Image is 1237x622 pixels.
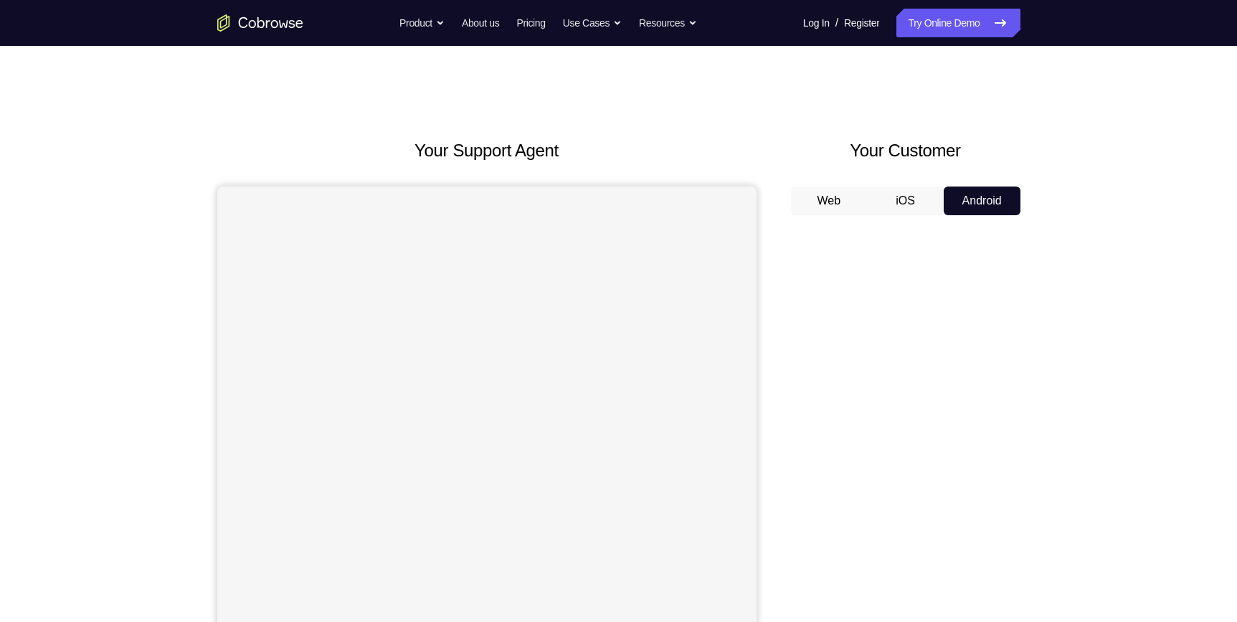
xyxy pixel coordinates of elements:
a: About us [462,9,499,37]
a: Go to the home page [217,14,303,32]
a: Try Online Demo [896,9,1020,37]
a: Log In [803,9,830,37]
h2: Your Customer [791,138,1020,164]
a: Pricing [516,9,545,37]
h2: Your Support Agent [217,138,757,164]
button: Web [791,187,868,215]
button: Android [944,187,1020,215]
a: Register [844,9,879,37]
button: iOS [867,187,944,215]
button: Product [399,9,445,37]
span: / [835,14,838,32]
button: Resources [639,9,697,37]
button: Use Cases [563,9,622,37]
